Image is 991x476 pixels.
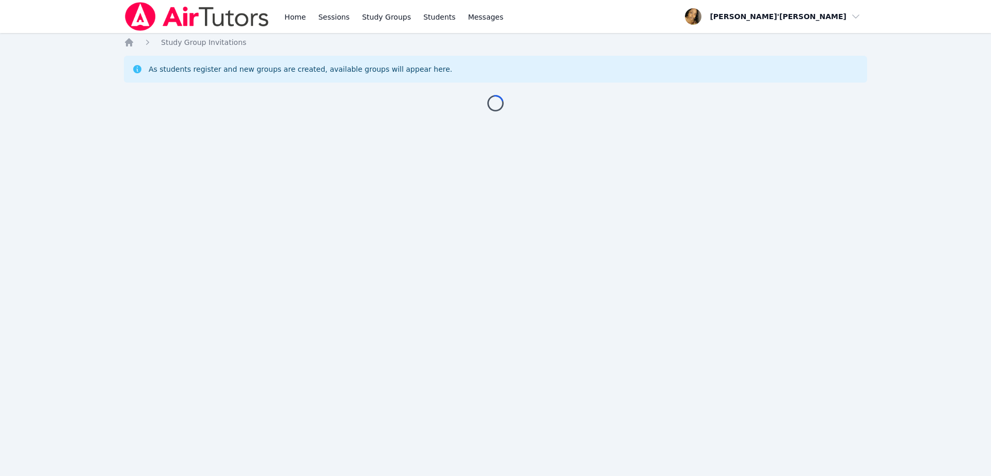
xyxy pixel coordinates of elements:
span: Study Group Invitations [161,38,246,46]
img: Air Tutors [124,2,270,31]
nav: Breadcrumb [124,37,867,47]
div: As students register and new groups are created, available groups will appear here. [149,64,452,74]
span: Messages [468,12,504,22]
a: Study Group Invitations [161,37,246,47]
